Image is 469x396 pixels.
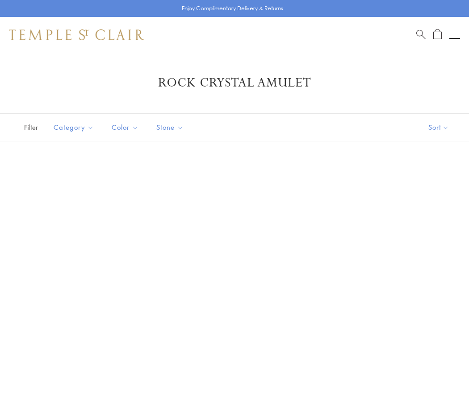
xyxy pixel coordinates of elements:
[449,29,460,40] button: Open navigation
[408,114,469,141] button: Show sort by
[49,122,100,133] span: Category
[416,29,426,40] a: Search
[105,117,145,137] button: Color
[107,122,145,133] span: Color
[22,75,447,91] h1: Rock Crystal Amulet
[9,29,144,40] img: Temple St. Clair
[433,29,442,40] a: Open Shopping Bag
[150,117,190,137] button: Stone
[182,4,283,13] p: Enjoy Complimentary Delivery & Returns
[47,117,100,137] button: Category
[152,122,190,133] span: Stone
